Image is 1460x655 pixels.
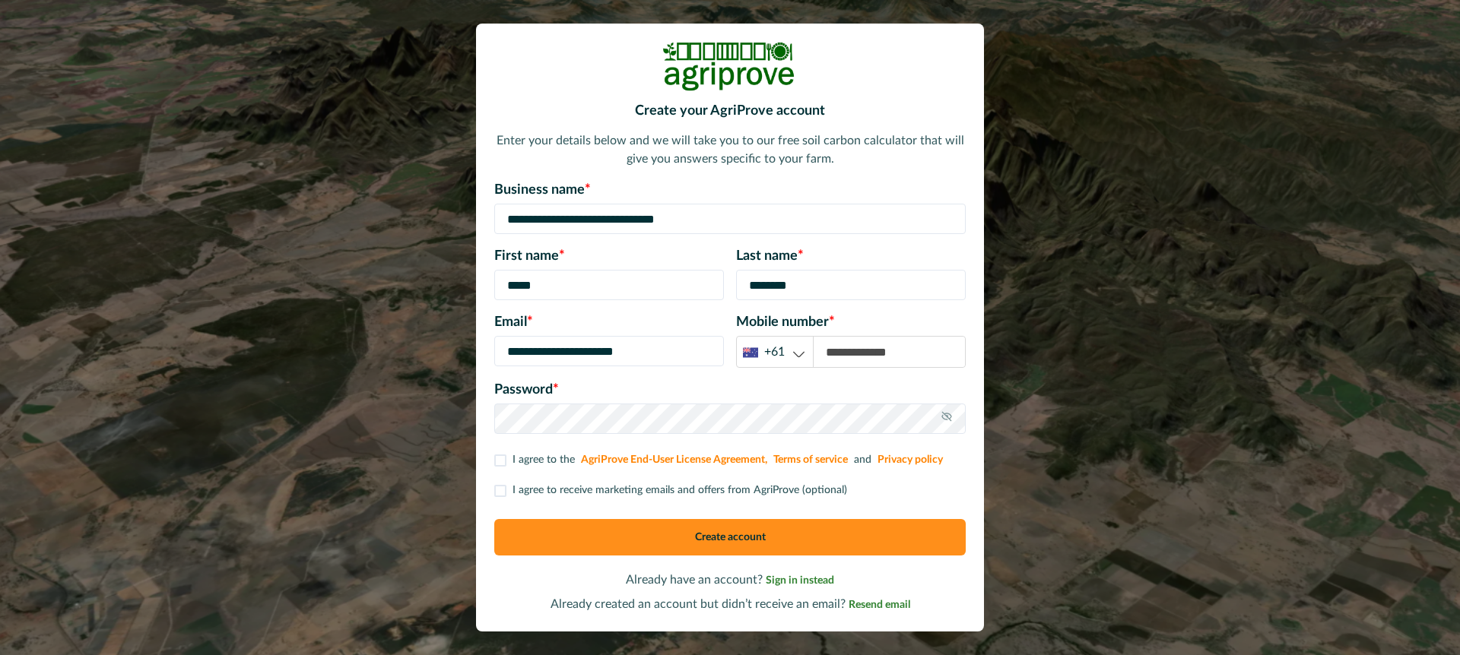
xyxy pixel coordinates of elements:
[878,454,943,465] a: Privacy policy
[494,103,966,120] h2: Create your AgriProve account
[494,595,966,613] p: Already created an account but didn’t receive an email?
[494,312,724,333] p: Email
[494,519,966,555] button: Create account
[849,598,910,610] a: Resend email
[494,571,966,589] p: Already have an account?
[736,312,966,333] p: Mobile number
[513,452,946,468] p: I agree to the and
[494,180,966,201] p: Business name
[773,454,848,465] a: Terms of service
[494,246,724,267] p: First name
[849,600,910,610] span: Resend email
[513,483,847,498] p: I agree to receive marketing emails and offers from AgriProve (optional)
[494,380,966,400] p: Password
[766,575,834,586] span: Sign in instead
[494,131,966,168] p: Enter your details below and we will take you to our free soil carbon calculator that will give y...
[766,574,834,586] a: Sign in instead
[736,246,966,267] p: Last name
[662,42,798,91] img: Logo Image
[581,454,767,465] a: AgriProve End-User License Agreement,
